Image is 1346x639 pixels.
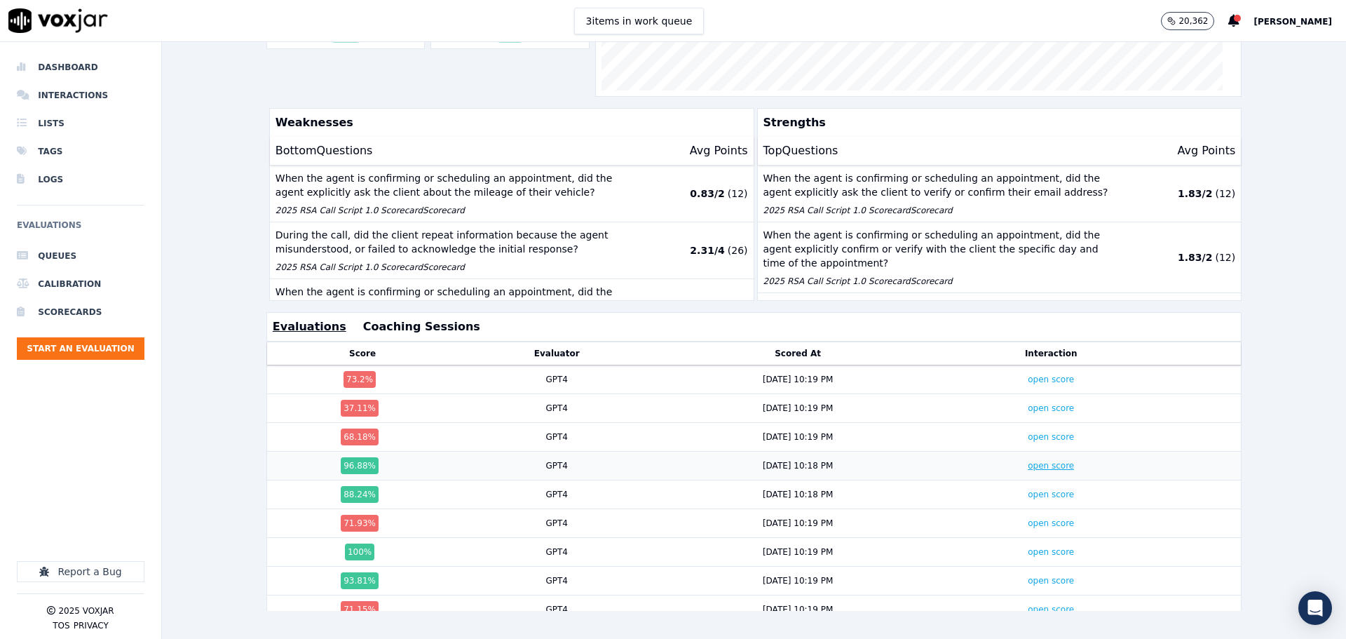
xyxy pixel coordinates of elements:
[763,142,838,159] p: Top Questions
[1025,348,1078,359] button: Interaction
[17,109,144,137] a: Lists
[763,489,833,500] div: [DATE] 10:18 PM
[17,270,144,298] a: Calibration
[17,137,144,166] a: Tags
[545,460,568,471] div: GPT4
[8,8,108,33] img: voxjar logo
[276,285,630,327] p: When the agent is confirming or scheduling an appointment, did the agent explicitly ask the clien...
[545,604,568,615] div: GPT4
[690,243,724,257] p: 2.31 / 4
[545,374,568,385] div: GPT4
[17,166,144,194] a: Logs
[1028,518,1074,528] a: open score
[545,403,568,414] div: GPT4
[1298,591,1332,625] div: Open Intercom Messenger
[763,374,833,385] div: [DATE] 10:19 PM
[545,518,568,529] div: GPT4
[545,546,568,558] div: GPT4
[728,243,748,257] p: ( 26 )
[341,457,379,474] div: 96.88 %
[270,222,754,279] button: During the call, did the client repeat information because the agent misunderstood, or failed to ...
[758,222,1242,293] button: When the agent is confirming or scheduling an appointment, did the agent explicitly confirm or ve...
[763,518,833,529] div: [DATE] 10:19 PM
[276,205,630,216] p: 2025 RSA Call Script 1.0 Scorecard Scorecard
[763,460,833,471] div: [DATE] 10:18 PM
[1161,12,1228,30] button: 20,362
[545,431,568,443] div: GPT4
[763,546,833,558] div: [DATE] 10:19 PM
[341,400,379,417] div: 37.11 %
[270,166,754,222] button: When the agent is confirming or scheduling an appointment, did the agent explicitly ask the clien...
[74,620,109,631] button: Privacy
[763,604,833,615] div: [DATE] 10:19 PM
[1028,432,1074,442] a: open score
[545,489,568,500] div: GPT4
[1028,375,1074,384] a: open score
[758,293,1242,350] button: Within the first 60 seconds of the call, did the advisor ask for the caller’s name? 2025 RSA Call...
[763,431,833,443] div: [DATE] 10:19 PM
[270,109,748,137] p: Weaknesses
[17,242,144,270] a: Queues
[574,8,705,34] button: 3items in work queue
[1215,250,1235,264] p: ( 12 )
[1161,12,1214,30] button: 20,362
[763,205,1117,216] p: 2025 RSA Call Script 1.0 Scorecard Scorecard
[273,318,346,335] button: Evaluations
[349,348,376,359] button: Score
[345,544,374,560] div: 100 %
[17,217,144,242] h6: Evaluations
[17,561,144,582] button: Report a Bug
[690,142,748,159] p: Avg Points
[341,572,379,589] div: 93.81 %
[1178,250,1212,264] p: 1.83 / 2
[763,575,833,586] div: [DATE] 10:19 PM
[363,318,480,335] button: Coaching Sessions
[58,605,114,617] p: 2025 Voxjar
[276,262,630,273] p: 2025 RSA Call Script 1.0 Scorecard Scorecard
[690,187,724,201] p: 0.83 / 2
[1178,15,1208,27] p: 20,362
[1028,605,1074,614] a: open score
[17,53,144,81] a: Dashboard
[763,299,1117,327] p: Within the first 60 seconds of the call, did the advisor ask for the caller’s name?
[341,515,379,532] div: 71.93 %
[276,171,630,199] p: When the agent is confirming or scheduling an appointment, did the agent explicitly ask the clien...
[1178,187,1212,201] p: 1.83 / 2
[17,298,144,326] a: Scorecards
[1028,403,1074,413] a: open score
[763,228,1117,270] p: When the agent is confirming or scheduling an appointment, did the agent explicitly confirm or ve...
[1177,142,1235,159] p: Avg Points
[341,601,379,618] div: 71.15 %
[344,371,376,388] div: 73.2 %
[763,276,1117,287] p: 2025 RSA Call Script 1.0 Scorecard Scorecard
[17,337,144,360] button: Start an Evaluation
[341,429,379,445] div: 68.18 %
[545,575,568,586] div: GPT4
[534,348,580,359] button: Evaluator
[17,81,144,109] a: Interactions
[53,620,69,631] button: TOS
[758,109,1236,137] p: Strengths
[1028,490,1074,499] a: open score
[763,403,833,414] div: [DATE] 10:19 PM
[276,142,373,159] p: Bottom Questions
[1028,461,1074,471] a: open score
[1028,547,1074,557] a: open score
[276,228,630,256] p: During the call, did the client repeat information because the agent misunderstood, or failed to ...
[775,348,821,359] button: Scored At
[763,171,1117,199] p: When the agent is confirming or scheduling an appointment, did the agent explicitly ask the clien...
[1215,187,1235,201] p: ( 12 )
[758,166,1242,222] button: When the agent is confirming or scheduling an appointment, did the agent explicitly ask the clien...
[1028,576,1074,586] a: open score
[728,187,748,201] p: ( 12 )
[341,486,379,503] div: 88.24 %
[1253,17,1332,27] span: [PERSON_NAME]
[1253,13,1346,29] button: [PERSON_NAME]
